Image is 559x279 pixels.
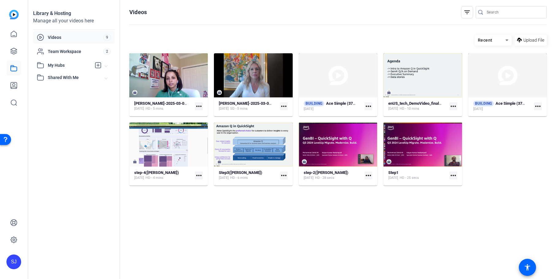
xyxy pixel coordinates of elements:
[6,254,21,269] div: SJ
[304,107,314,111] span: [DATE]
[33,59,115,71] mat-expansion-panel-header: My Hubs
[9,10,19,19] img: blue-gradient.svg
[487,9,542,16] input: Search
[496,101,530,106] strong: Ace Simple (37893)
[230,106,248,111] span: SD - 5 mins
[304,101,362,111] a: BUILDINGAce Simple (37917)[DATE]
[219,175,229,180] span: [DATE]
[364,172,372,179] mat-icon: more_horiz
[103,48,111,55] span: 2
[315,175,334,180] span: HD - 28 secs
[134,106,144,111] span: [DATE]
[463,9,471,16] mat-icon: filter_list
[280,102,288,110] mat-icon: more_horiz
[388,170,447,180] a: Step1[DATE]HD - 25 secs
[134,175,144,180] span: [DATE]
[129,9,147,16] h1: Videos
[103,34,111,41] span: 9
[304,170,362,180] a: step-2([PERSON_NAME])[DATE]HD - 28 secs
[219,170,262,175] strong: Step3([PERSON_NAME])
[304,175,314,180] span: [DATE]
[449,102,457,110] mat-icon: more_horiz
[230,175,248,180] span: HD - 6 mins
[134,170,192,180] a: step-4([PERSON_NAME])[DATE]HD - 4 mins
[280,172,288,179] mat-icon: more_horiz
[534,102,542,110] mat-icon: more_horiz
[219,101,277,111] a: [PERSON_NAME]-2025-03-07-10-42-08-908-1 (2)[DATE]SD - 5 mins
[473,107,483,111] span: [DATE]
[33,17,115,25] div: Manage all your videos here
[515,35,547,46] button: Upload File
[523,37,544,43] span: Upload File
[304,170,348,175] strong: step-2([PERSON_NAME])
[146,106,163,111] span: HD - 5 mins
[134,101,222,106] strong: [PERSON_NAME]-2025-03-07-10-42-08-908-0 (2)
[364,102,372,110] mat-icon: more_horiz
[134,170,179,175] strong: step-4([PERSON_NAME])
[48,62,91,69] span: My Hubs
[219,106,229,111] span: [DATE]
[388,175,398,180] span: [DATE]
[388,101,474,106] strong: enUS_tech_DemoVideo_final_AmazonQuicksight
[400,175,419,180] span: HD - 25 secs
[473,101,531,111] a: BUILDINGAce Simple (37893)[DATE]
[48,74,105,81] span: Shared With Me
[33,10,115,17] div: Library & Hosting
[48,34,103,40] span: Videos
[48,48,103,55] span: Team Workspace
[326,101,361,106] strong: Ace Simple (37917)
[473,101,494,106] span: BUILDING
[219,170,277,180] a: Step3([PERSON_NAME])[DATE]HD - 6 mins
[524,264,531,271] mat-icon: accessibility
[388,106,398,111] span: [DATE]
[388,101,447,111] a: enUS_tech_DemoVideo_final_AmazonQuicksight[DATE]HD - 10 mins
[449,172,457,179] mat-icon: more_horiz
[146,175,163,180] span: HD - 4 mins
[33,71,115,84] mat-expansion-panel-header: Shared With Me
[195,172,203,179] mat-icon: more_horiz
[195,102,203,110] mat-icon: more_horiz
[219,101,306,106] strong: [PERSON_NAME]-2025-03-07-10-42-08-908-1 (2)
[388,170,398,175] strong: Step1
[304,101,324,106] span: BUILDING
[478,38,492,43] span: Recent
[400,106,419,111] span: HD - 10 mins
[134,101,192,111] a: [PERSON_NAME]-2025-03-07-10-42-08-908-0 (2)[DATE]HD - 5 mins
